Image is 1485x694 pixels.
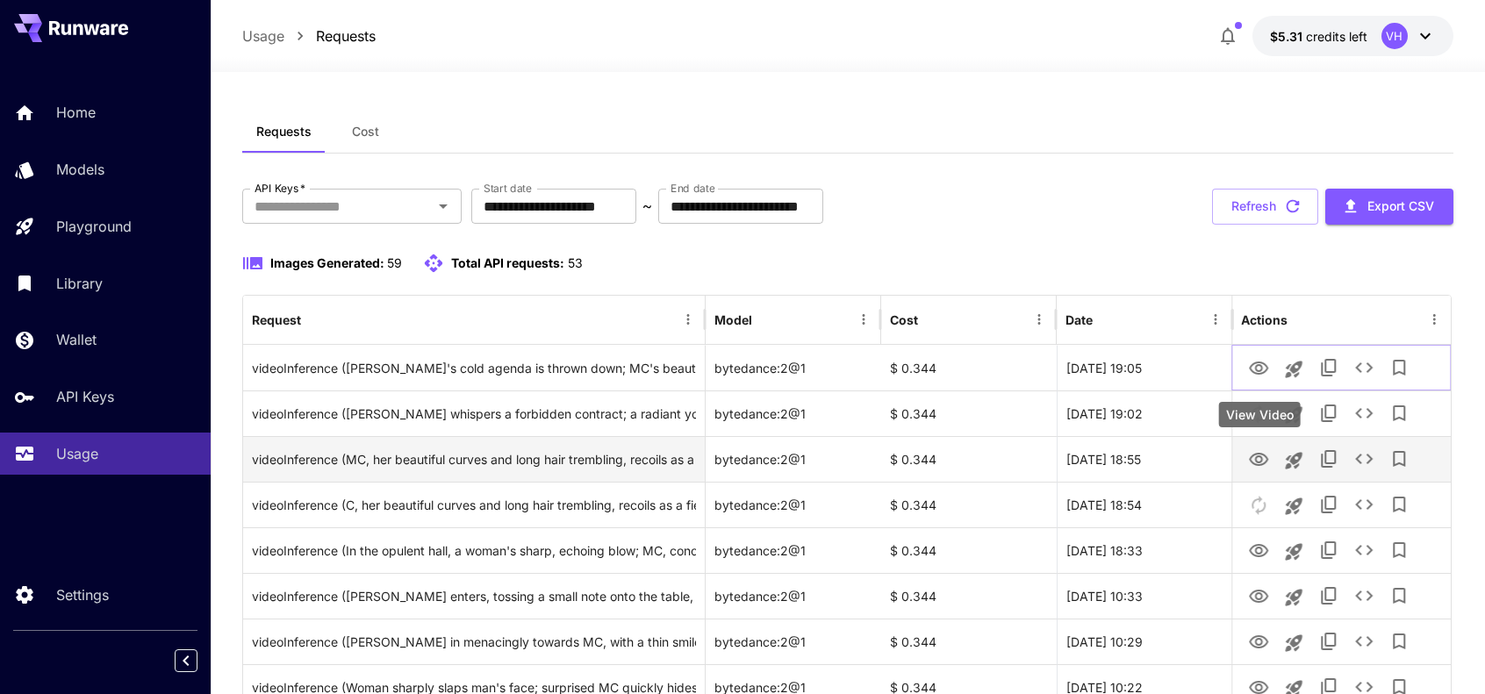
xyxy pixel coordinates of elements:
button: Launch in playground [1276,534,1311,569]
button: Launch in playground [1276,580,1311,615]
div: Actions [1241,312,1288,327]
button: Add to library [1381,441,1417,476]
label: End date [671,181,714,196]
div: Click to copy prompt [252,528,696,573]
span: Requests [256,124,312,140]
button: Copy TaskUUID [1311,624,1346,659]
button: View Video [1241,349,1276,385]
span: Cost [352,124,379,140]
button: Launch in playground [1276,489,1311,524]
button: Menu [851,307,876,332]
div: Click to copy prompt [252,346,696,390]
div: Click to copy prompt [252,619,696,664]
button: Copy TaskUUID [1311,578,1346,613]
div: $ 0.344 [881,527,1057,573]
button: View Video [1241,532,1276,568]
button: Refresh [1212,189,1318,225]
button: Add to library [1381,487,1417,522]
div: Date [1065,312,1093,327]
button: See details [1346,578,1381,613]
div: $ 0.344 [881,619,1057,664]
div: bytedance:2@1 [706,482,881,527]
div: 02 Sep, 2025 10:29 [1057,619,1232,664]
button: Add to library [1381,533,1417,568]
p: ~ [642,196,652,217]
div: Click to copy prompt [252,437,696,482]
button: Sort [920,307,944,332]
div: 02 Sep, 2025 18:55 [1057,436,1232,482]
div: Collapse sidebar [188,645,211,676]
div: bytedance:2@1 [706,619,881,664]
button: Export CSV [1325,189,1453,225]
button: Open [431,194,456,218]
a: Requests [316,25,376,47]
div: $5.3115 [1270,27,1367,46]
button: Sort [303,307,327,332]
div: bytedance:2@1 [706,527,881,573]
div: bytedance:2@1 [706,390,881,436]
button: Copy TaskUUID [1311,350,1346,385]
button: This video needs to be re-generated. [1241,486,1276,522]
button: Launch in playground [1276,352,1311,387]
p: Usage [56,443,98,464]
p: API Keys [56,386,114,407]
span: credits left [1306,29,1367,44]
div: 02 Sep, 2025 19:02 [1057,390,1232,436]
div: Click to copy prompt [252,391,696,436]
button: Menu [1027,307,1051,332]
nav: breadcrumb [242,25,376,47]
a: Usage [242,25,284,47]
button: $5.3115VH [1252,16,1453,56]
button: Launch in playground [1276,443,1311,478]
label: Start date [484,181,532,196]
button: Add to library [1381,578,1417,613]
div: $ 0.344 [881,482,1057,527]
div: Model [714,312,752,327]
p: Home [56,102,96,123]
span: 59 [387,255,402,270]
button: See details [1346,350,1381,385]
p: Settings [56,584,109,605]
button: Add to library [1381,396,1417,431]
button: Copy TaskUUID [1311,533,1346,568]
button: See details [1346,487,1381,522]
button: Copy TaskUUID [1311,441,1346,476]
div: VH [1381,23,1408,49]
div: 02 Sep, 2025 18:33 [1057,527,1232,573]
span: Total API requests: [451,255,564,270]
button: Sort [1094,307,1119,332]
button: Launch in playground [1276,397,1311,433]
button: Menu [1422,307,1446,332]
span: Images Generated: [270,255,384,270]
p: Models [56,159,104,180]
button: See details [1346,533,1381,568]
button: Add to library [1381,350,1417,385]
div: Cost [890,312,918,327]
button: Menu [1203,307,1228,332]
div: $ 0.344 [881,390,1057,436]
p: Playground [56,216,132,237]
div: bytedance:2@1 [706,345,881,390]
button: See details [1346,624,1381,659]
div: Click to copy prompt [252,483,696,527]
button: View Video [1241,623,1276,659]
div: Request [252,312,301,327]
div: bytedance:2@1 [706,573,881,619]
span: 53 [568,255,583,270]
div: 02 Sep, 2025 10:33 [1057,573,1232,619]
button: See details [1346,441,1381,476]
div: 02 Sep, 2025 18:54 [1057,482,1232,527]
div: $ 0.344 [881,436,1057,482]
button: See details [1346,396,1381,431]
label: API Keys [255,181,305,196]
button: Add to library [1381,624,1417,659]
button: Copy TaskUUID [1311,396,1346,431]
button: View Video [1241,440,1276,476]
div: $ 0.344 [881,573,1057,619]
button: Launch in playground [1276,626,1311,661]
div: bytedance:2@1 [706,436,881,482]
button: This video needs to be re-generated. [1241,395,1276,431]
div: Click to copy prompt [252,574,696,619]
